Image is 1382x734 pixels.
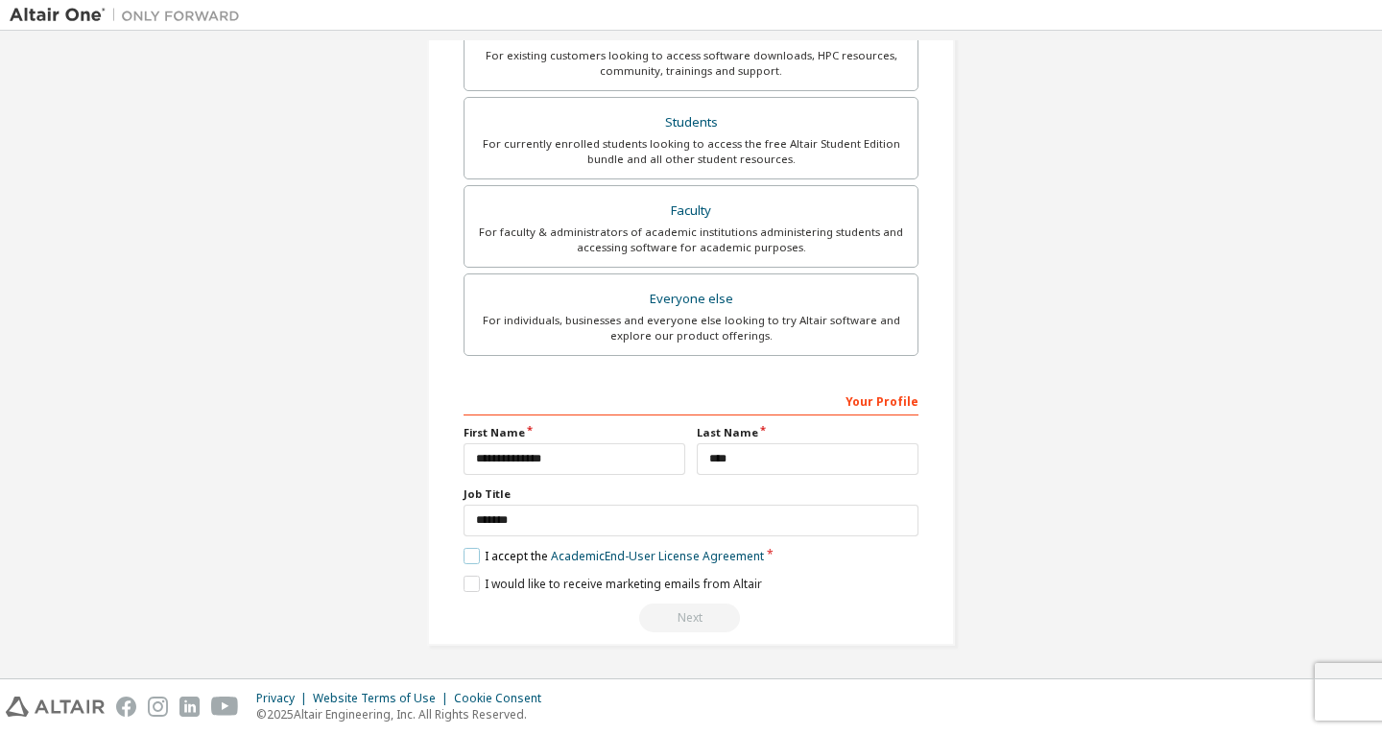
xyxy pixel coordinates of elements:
[148,697,168,717] img: instagram.svg
[476,198,906,225] div: Faculty
[10,6,250,25] img: Altair One
[476,136,906,167] div: For currently enrolled students looking to access the free Altair Student Edition bundle and all ...
[476,48,906,79] div: For existing customers looking to access software downloads, HPC resources, community, trainings ...
[211,697,239,717] img: youtube.svg
[464,486,918,502] label: Job Title
[476,109,906,136] div: Students
[454,691,553,706] div: Cookie Consent
[179,697,200,717] img: linkedin.svg
[256,691,313,706] div: Privacy
[476,225,906,255] div: For faculty & administrators of academic institutions administering students and accessing softwa...
[464,548,764,564] label: I accept the
[476,286,906,313] div: Everyone else
[464,425,685,440] label: First Name
[6,697,105,717] img: altair_logo.svg
[313,691,454,706] div: Website Terms of Use
[464,385,918,415] div: Your Profile
[256,706,553,722] p: © 2025 Altair Engineering, Inc. All Rights Reserved.
[464,604,918,632] div: Read and acccept EULA to continue
[551,548,764,564] a: Academic End-User License Agreement
[476,313,906,343] div: For individuals, businesses and everyone else looking to try Altair software and explore our prod...
[697,425,918,440] label: Last Name
[116,697,136,717] img: facebook.svg
[464,576,762,592] label: I would like to receive marketing emails from Altair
